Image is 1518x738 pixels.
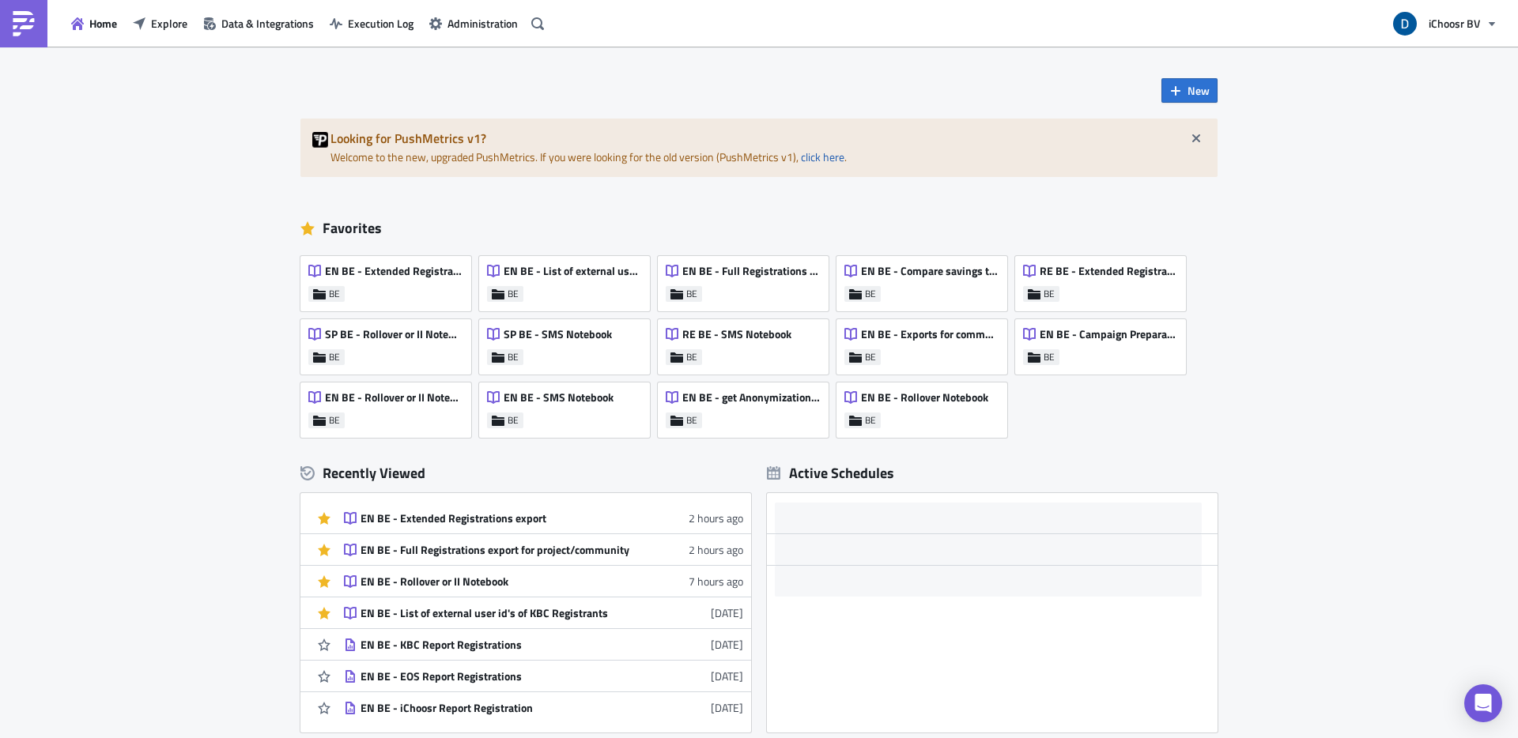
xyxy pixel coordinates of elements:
div: EN BE - List of external user id's of KBC Registrants [361,606,637,620]
a: SP BE - SMS NotebookBE [479,311,658,375]
span: Administration [447,15,518,32]
div: EN BE - Full Registrations export for project/community [361,543,637,557]
a: EN BE - KBC Report Registrations[DATE] [344,629,743,660]
span: EN BE - Exports for community leaders [861,327,999,341]
a: EN BE - Full Registrations export for project/community2 hours ago [344,534,743,565]
span: EN BE - Rollover Notebook [861,390,988,405]
span: BE [865,288,876,300]
span: iChoosr BV [1429,15,1480,32]
a: RE BE - SMS NotebookBE [658,311,836,375]
button: iChoosr BV [1384,6,1506,41]
span: Data & Integrations [221,15,314,32]
a: EN BE - Compare savings to the Average Market OfferBE [836,248,1015,311]
span: New [1188,82,1210,99]
span: EN BE - get Anonymization list [682,390,820,405]
time: 2025-09-12T08:44:46Z [711,604,743,621]
span: BE [329,288,340,300]
span: BE [686,288,697,300]
span: EN BE - List of external user id's of KBC Registrants [504,264,641,278]
span: Home [89,15,117,32]
div: Favorites [300,217,1218,240]
button: Execution Log [322,11,421,36]
button: New [1161,78,1218,103]
div: EN BE - iChoosr Report Registration [361,701,637,715]
span: BE [329,414,340,427]
a: EN BE - EOS Report Registrations[DATE] [344,661,743,691]
span: EN BE - SMS Notebook [504,390,614,405]
button: Administration [421,11,526,36]
a: EN BE - Full Registrations export for project/communityBE [658,248,836,311]
button: Data & Integrations [195,11,322,36]
time: 2025-09-09T07:08:41Z [711,699,743,716]
span: EN BE - Full Registrations export for project/community [682,264,820,278]
button: Home [63,11,125,36]
img: Avatar [1391,10,1418,37]
div: Recently Viewed [300,461,751,485]
time: 2025-09-22T06:50:16Z [689,573,743,589]
span: BE [686,414,697,427]
span: BE [865,414,876,427]
span: EN BE - Extended Registrations export [325,264,463,278]
time: 2025-09-09T07:09:00Z [711,668,743,684]
a: EN BE - Exports for community leadersBE [836,311,1015,375]
img: PushMetrics [11,11,36,36]
a: EN BE - SMS NotebookBE [479,375,658,438]
a: EN BE - List of external user id's of KBC RegistrantsBE [479,248,658,311]
span: BE [508,414,519,427]
span: BE [686,351,697,363]
a: EN BE - List of external user id's of KBC Registrants[DATE] [344,597,743,628]
span: BE [508,288,519,300]
span: EN BE - Rollover or II Notebook [325,390,463,405]
span: RE BE - SMS Notebook [682,327,791,341]
time: 2025-09-22T12:08:04Z [689,510,743,526]
span: BE [329,351,340,363]
span: EN BE - Campaign Preparation - Info for suppliers [1040,327,1177,341]
a: EN BE - Rollover or II NotebookBE [300,375,479,438]
div: EN BE - Extended Registrations export [361,511,637,525]
a: EN BE - iChoosr Report Registration[DATE] [344,692,743,723]
span: SP BE - Rollover or II Notebook [325,327,463,341]
h5: Looking for PushMetrics v1? [330,132,1206,145]
a: EN BE - Rollover or II Notebook7 hours ago [344,566,743,597]
button: Explore [125,11,195,36]
span: RE BE - Extended Registrations export [1040,264,1177,278]
div: EN BE - Rollover or II Notebook [361,574,637,589]
div: Open Intercom Messenger [1464,684,1502,722]
span: BE [1044,288,1055,300]
a: EN BE - Rollover NotebookBE [836,375,1015,438]
a: click here [801,149,844,165]
div: Welcome to the new, upgraded PushMetrics. If you were looking for the old version (PushMetrics v1... [300,119,1218,177]
span: Explore [151,15,187,32]
span: Execution Log [348,15,413,32]
a: SP BE - Rollover or II NotebookBE [300,311,479,375]
a: EN BE - Campaign Preparation - Info for suppliersBE [1015,311,1194,375]
a: EN BE - Extended Registrations export2 hours ago [344,503,743,533]
div: Active Schedules [767,464,894,482]
span: SP BE - SMS Notebook [504,327,612,341]
span: BE [865,351,876,363]
a: EN BE - Extended Registrations exportBE [300,248,479,311]
a: RE BE - Extended Registrations exportBE [1015,248,1194,311]
a: EN BE - get Anonymization listBE [658,375,836,438]
time: 2025-09-22T12:06:42Z [689,541,743,558]
time: 2025-09-09T07:09:26Z [711,636,743,653]
span: BE [508,351,519,363]
span: BE [1044,351,1055,363]
div: EN BE - EOS Report Registrations [361,669,637,683]
span: EN BE - Compare savings to the Average Market Offer [861,264,999,278]
div: EN BE - KBC Report Registrations [361,638,637,652]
